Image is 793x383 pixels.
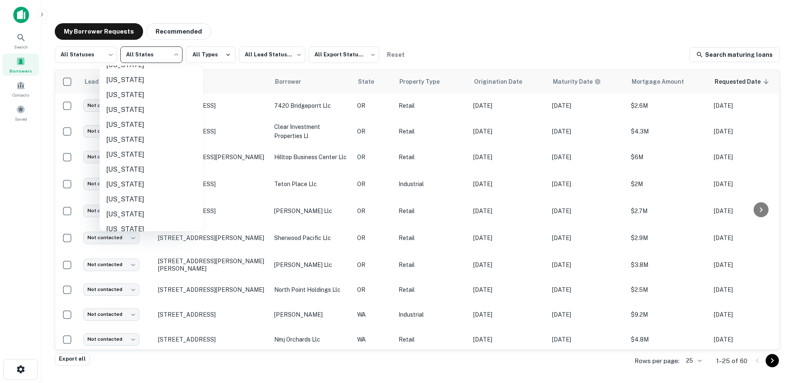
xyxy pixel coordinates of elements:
[100,73,203,87] li: [US_STATE]
[100,87,203,102] li: [US_STATE]
[100,132,203,147] li: [US_STATE]
[100,162,203,177] li: [US_STATE]
[752,317,793,356] iframe: Chat Widget
[100,222,203,237] li: [US_STATE]
[100,102,203,117] li: [US_STATE]
[100,207,203,222] li: [US_STATE]
[100,192,203,207] li: [US_STATE]
[100,147,203,162] li: [US_STATE]
[100,117,203,132] li: [US_STATE]
[100,177,203,192] li: [US_STATE]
